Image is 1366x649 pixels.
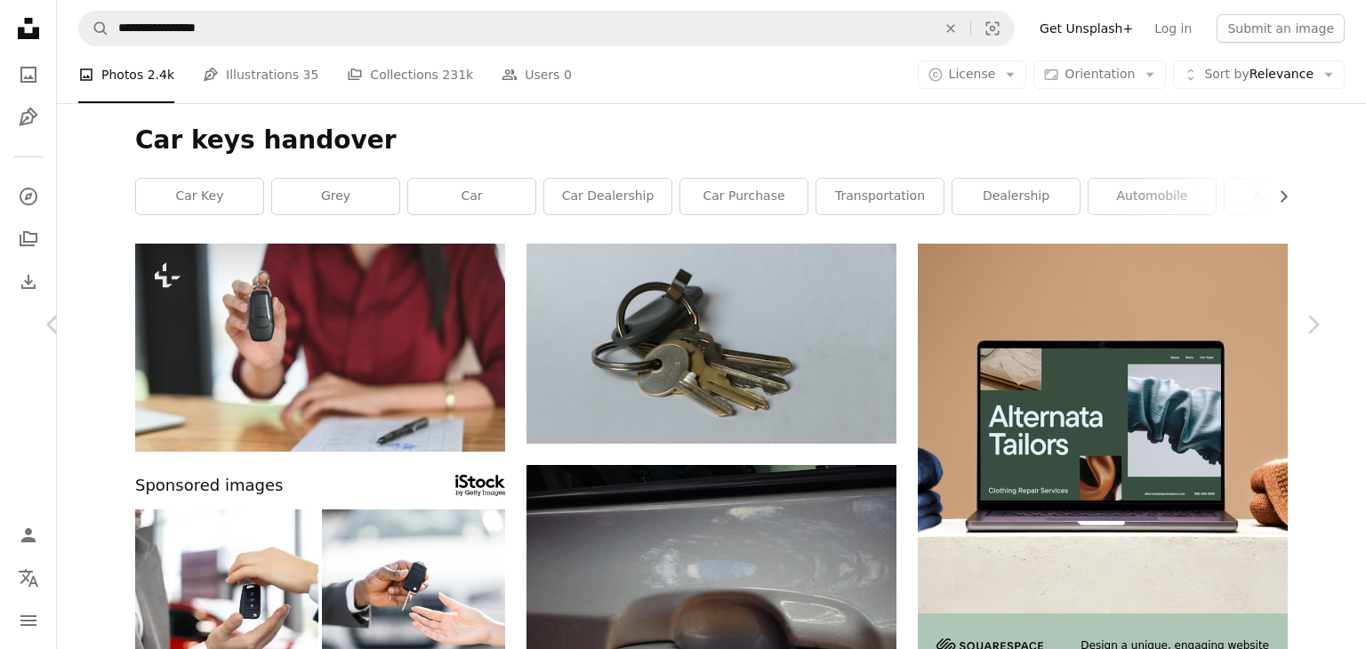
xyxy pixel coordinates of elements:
[11,57,46,92] a: Photos
[79,12,109,45] button: Search Unsplash
[1033,60,1166,89] button: Orientation
[1225,179,1352,214] a: agreement
[544,179,671,214] a: car dealership
[1029,14,1144,43] a: Get Unsplash+
[136,179,263,214] a: car key
[11,221,46,257] a: Collections
[135,339,505,355] a: Cropped shot of young confidence girl smiling and showing the key while sitting at the work desk ...
[526,335,896,351] a: silver keys on white table
[502,46,572,103] a: Users 0
[931,12,970,45] button: Clear
[78,11,1015,46] form: Find visuals sitewide
[11,179,46,214] a: Explore
[918,244,1288,613] img: file-1707885205802-88dd96a21c72image
[1144,14,1202,43] a: Log in
[1065,67,1135,81] span: Orientation
[952,179,1080,214] a: dealership
[680,179,808,214] a: car purchase
[11,603,46,638] button: Menu
[135,473,283,499] span: Sponsored images
[1217,14,1345,43] button: Submit an image
[203,46,318,103] a: Illustrations 35
[11,100,46,135] a: Illustrations
[1204,66,1314,84] span: Relevance
[816,179,944,214] a: transportation
[135,244,505,452] img: Cropped shot of young confidence girl smiling and showing the key while sitting at the work desk ...
[971,12,1014,45] button: Visual search
[949,67,996,81] span: License
[1267,179,1288,214] button: scroll list to the right
[11,560,46,596] button: Language
[526,244,896,444] img: silver keys on white table
[1089,179,1216,214] a: automobile
[564,65,572,84] span: 0
[1204,67,1249,81] span: Sort by
[135,124,1288,156] h1: Car keys handover
[408,179,535,214] a: car
[1259,239,1366,410] a: Next
[303,65,319,84] span: 35
[918,60,1027,89] button: License
[1173,60,1345,89] button: Sort byRelevance
[442,65,473,84] span: 231k
[11,517,46,553] a: Log in / Sign up
[347,46,473,103] a: Collections 231k
[272,179,399,214] a: grey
